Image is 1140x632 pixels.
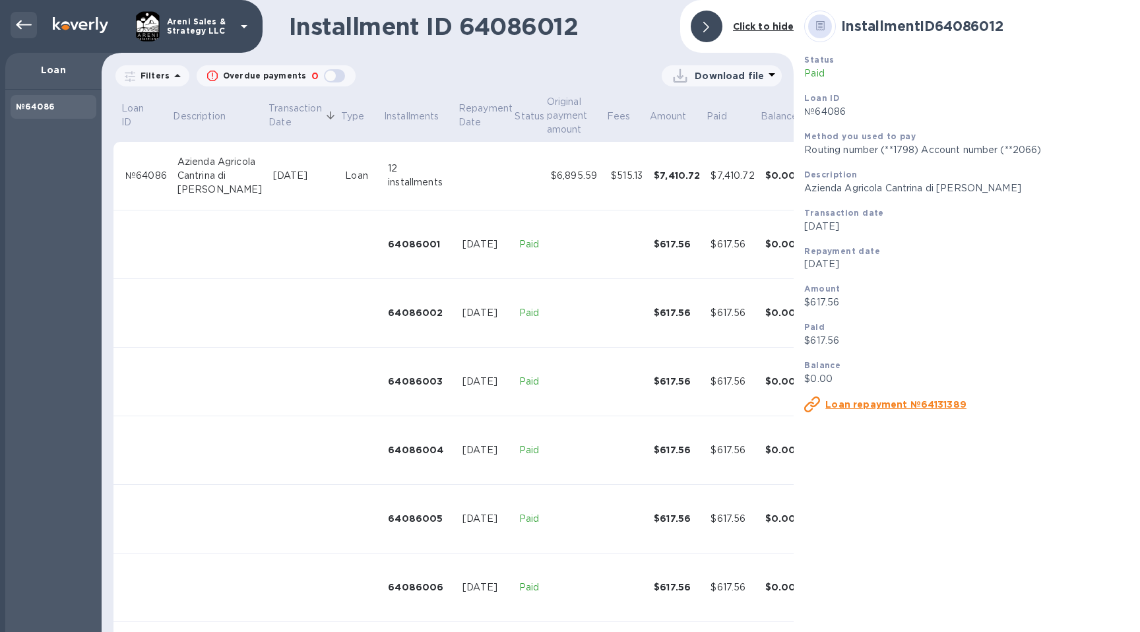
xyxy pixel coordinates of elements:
[607,110,648,123] span: Fees
[711,581,754,594] div: $617.56
[173,110,225,123] p: Description
[197,65,356,86] button: Overdue payments0
[311,69,319,83] p: 0
[707,110,744,123] span: Paid
[388,162,452,189] div: 12 installments
[462,443,509,457] div: [DATE]
[519,512,540,526] p: Paid
[551,169,600,183] div: $6,895.59
[388,443,452,457] div: 64086004
[765,512,811,525] div: $0.00
[804,360,840,370] b: Balance
[654,375,700,388] div: $617.56
[804,246,880,256] b: Repayment date
[765,306,811,319] div: $0.00
[804,93,839,103] b: Loan ID
[761,110,815,123] span: Balance
[16,102,54,111] b: №64086
[607,110,631,123] p: Fees
[462,375,509,389] div: [DATE]
[654,443,700,457] div: $617.56
[269,102,321,129] p: Transaction Date
[547,95,605,137] span: Original payment amount
[125,169,167,183] div: №64086
[384,110,439,123] p: Installments
[462,512,509,526] div: [DATE]
[804,220,1129,234] p: [DATE]
[16,63,91,77] p: Loan
[825,399,966,410] u: Loan repayment №64131389
[515,110,544,123] p: Status
[804,170,857,179] b: Description
[765,443,811,457] div: $0.00
[765,375,811,388] div: $0.00
[711,169,754,183] div: $7,410.72
[761,110,798,123] p: Balance
[388,512,452,525] div: 64086005
[804,55,834,65] b: Status
[135,70,170,81] p: Filters
[804,372,1129,386] p: $0.00
[711,443,754,457] div: $617.56
[841,18,1003,34] b: Installment ID 64086012
[654,512,700,525] div: $617.56
[733,21,794,32] b: Click to hide
[177,155,263,197] div: Azienda Agricola Cantrina di [PERSON_NAME]
[269,102,338,129] span: Transaction Date
[804,208,883,218] b: Transaction date
[804,67,1129,80] p: Paid
[611,169,643,183] div: $515.13
[388,306,452,319] div: 64086002
[519,306,540,320] p: Paid
[765,237,811,251] div: $0.00
[695,69,764,82] p: Download file
[804,105,1129,119] p: №64086
[384,110,457,123] span: Installments
[53,17,108,33] img: Logo
[765,581,811,594] div: $0.00
[388,375,452,388] div: 64086003
[804,296,1129,309] p: $617.56
[707,110,727,123] p: Paid
[654,169,700,182] div: $7,410.72
[711,306,754,320] div: $617.56
[804,322,825,332] b: Paid
[654,581,700,594] div: $617.56
[388,581,452,594] div: 64086006
[459,102,513,129] p: Repayment Date
[341,110,365,123] p: Type
[711,237,754,251] div: $617.56
[173,110,242,123] span: Description
[462,306,509,320] div: [DATE]
[547,95,588,137] p: Original payment amount
[519,375,540,389] p: Paid
[654,237,700,251] div: $617.56
[388,237,452,251] div: 64086001
[804,334,1129,348] p: $617.56
[650,110,704,123] span: Amount
[765,169,811,182] div: $0.00
[804,131,916,141] b: Method you used to pay
[341,110,382,123] span: Type
[804,284,840,294] b: Amount
[519,581,540,594] p: Paid
[345,169,377,183] div: Loan
[654,306,700,319] div: $617.56
[804,257,1129,271] p: [DATE]
[462,581,509,594] div: [DATE]
[223,70,306,82] p: Overdue payments
[167,17,233,36] p: Areni Sales & Strategy LLC
[804,143,1129,157] p: Routing number (**1798) Account number (**2066)
[519,443,540,457] p: Paid
[650,110,687,123] p: Amount
[804,181,1129,195] p: Azienda Agricola Cantrina di [PERSON_NAME]
[462,237,509,251] div: [DATE]
[711,512,754,526] div: $617.56
[289,13,670,40] h1: Installment ID 64086012
[711,375,754,389] div: $617.56
[273,169,335,183] div: [DATE]
[121,102,154,129] p: Loan ID
[519,237,540,251] p: Paid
